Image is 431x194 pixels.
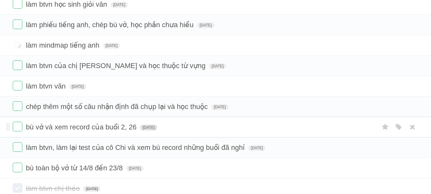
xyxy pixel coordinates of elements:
label: Done [13,40,22,50]
span: chép thêm một số câu nhận định đã chụp lại và học thuộc [26,103,209,111]
span: [DATE] [197,22,214,28]
label: Done [13,81,22,90]
label: Done [13,163,22,172]
span: làm phiếu tiếng anh, chép bù vở, học phần chưa hiểu [26,21,195,29]
span: làm btvn chị thẻo [26,184,81,192]
span: bù vở và xem record của buổi 2, 26 [26,123,138,131]
span: bù toàn bộ vở từ 14/8 đến 23/8 [26,164,124,172]
span: làm btvn của chị [PERSON_NAME] và học thuộc từ vựng [26,62,207,70]
span: [DATE] [211,104,228,110]
label: Done [13,183,22,193]
span: làm btvn học sinh giỏi văn [26,0,109,8]
label: Done [13,19,22,29]
span: làm btvn, làm lại test của cô Chi và xem bù record những buổi đã nghỉ [26,144,246,151]
span: [DATE] [103,43,120,49]
label: Star task [379,122,391,132]
label: Done [13,60,22,70]
label: Done [13,142,22,152]
span: [DATE] [83,186,100,192]
span: [DATE] [140,125,157,130]
span: [DATE] [248,145,265,151]
span: làm mindmap tiếng anh [26,41,101,49]
label: Done [13,122,22,131]
span: [DATE] [111,2,128,8]
label: Done [13,101,22,111]
span: [DATE] [126,166,144,171]
span: làm btvn văn [26,82,67,90]
span: [DATE] [209,63,226,69]
span: [DATE] [69,84,86,89]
